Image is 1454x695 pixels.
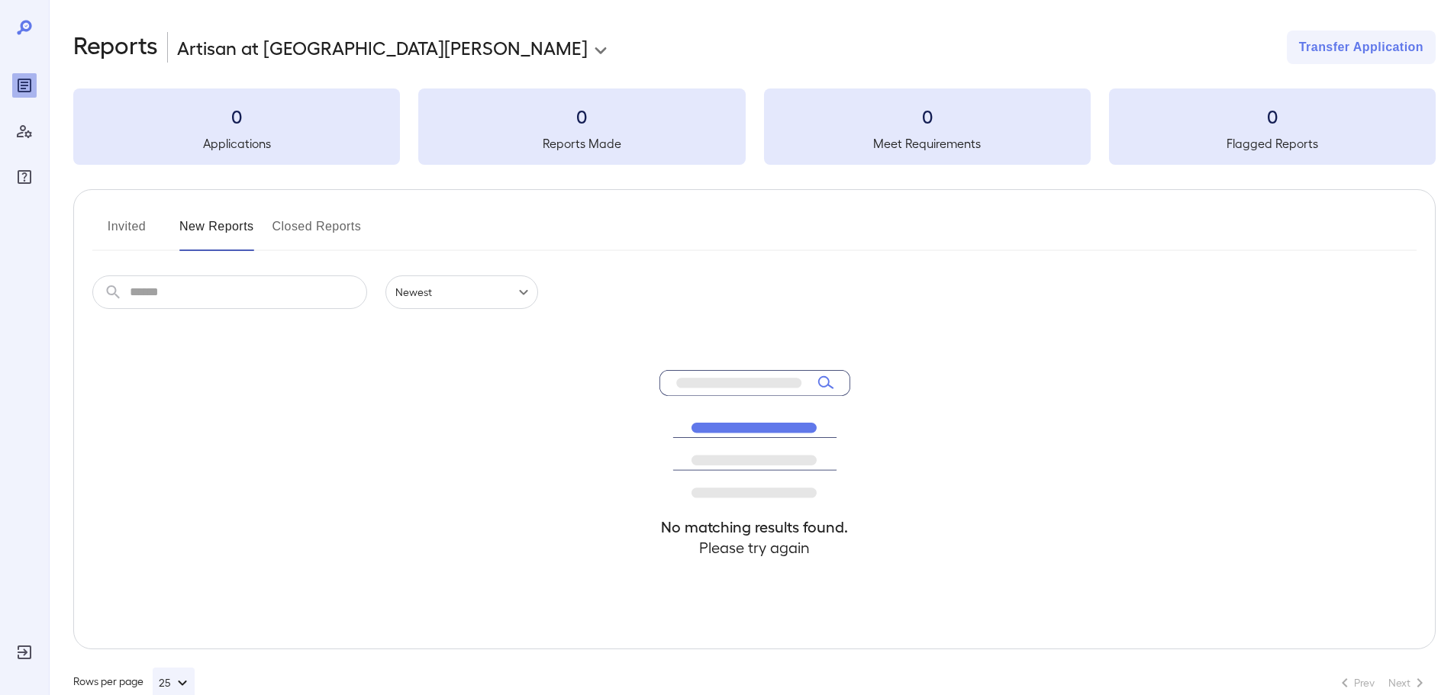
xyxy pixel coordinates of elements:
[92,214,161,251] button: Invited
[12,73,37,98] div: Reports
[659,537,850,558] h4: Please try again
[385,275,538,309] div: Newest
[418,104,745,128] h3: 0
[272,214,362,251] button: Closed Reports
[73,88,1436,165] summary: 0Applications0Reports Made0Meet Requirements0Flagged Reports
[1287,31,1436,64] button: Transfer Application
[659,516,850,537] h4: No matching results found.
[179,214,254,251] button: New Reports
[12,640,37,664] div: Log Out
[73,31,158,64] h2: Reports
[73,104,400,128] h3: 0
[1329,671,1436,695] nav: pagination navigation
[73,134,400,153] h5: Applications
[764,104,1091,128] h3: 0
[177,35,588,60] p: Artisan at [GEOGRAPHIC_DATA][PERSON_NAME]
[764,134,1091,153] h5: Meet Requirements
[1109,134,1436,153] h5: Flagged Reports
[1109,104,1436,128] h3: 0
[12,119,37,143] div: Manage Users
[418,134,745,153] h5: Reports Made
[12,165,37,189] div: FAQ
